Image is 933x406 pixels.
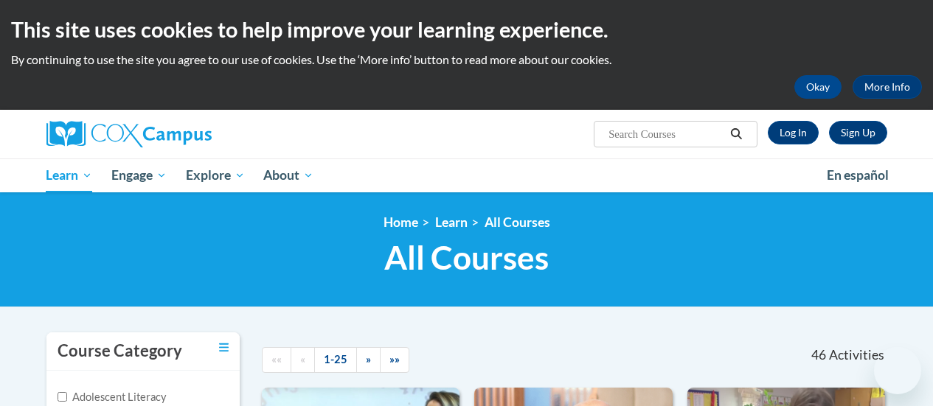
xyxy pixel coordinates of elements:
[58,340,182,363] h3: Course Category
[46,121,312,147] a: Cox Campus
[11,15,922,44] h2: This site uses cookies to help improve your learning experience.
[380,347,409,373] a: End
[485,214,550,230] a: All Courses
[607,125,725,143] input: Search Courses
[102,158,176,192] a: Engage
[46,121,212,147] img: Cox Campus
[829,121,887,144] a: Register
[811,347,826,363] span: 46
[186,167,245,184] span: Explore
[291,347,315,373] a: Previous
[219,340,229,356] a: Toggle collapse
[271,353,282,365] span: ««
[827,167,889,183] span: En español
[366,353,371,365] span: »
[263,167,313,184] span: About
[389,353,400,365] span: »»
[725,125,747,143] button: Search
[853,75,922,99] a: More Info
[46,167,92,184] span: Learn
[874,347,921,394] iframe: Button to launch messaging window
[300,353,305,365] span: «
[314,347,357,373] a: 1-25
[58,392,67,402] input: Checkbox for Options
[435,214,468,230] a: Learn
[817,160,898,191] a: En español
[829,347,884,363] span: Activities
[11,52,922,68] p: By continuing to use the site you agree to our use of cookies. Use the ‘More info’ button to read...
[384,238,549,277] span: All Courses
[37,158,103,192] a: Learn
[768,121,819,144] a: Log In
[254,158,323,192] a: About
[356,347,381,373] a: Next
[111,167,167,184] span: Engage
[794,75,842,99] button: Okay
[58,389,167,405] label: Adolescent Literacy
[384,214,418,230] a: Home
[35,158,898,192] div: Main menu
[176,158,254,192] a: Explore
[262,347,291,373] a: Begining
